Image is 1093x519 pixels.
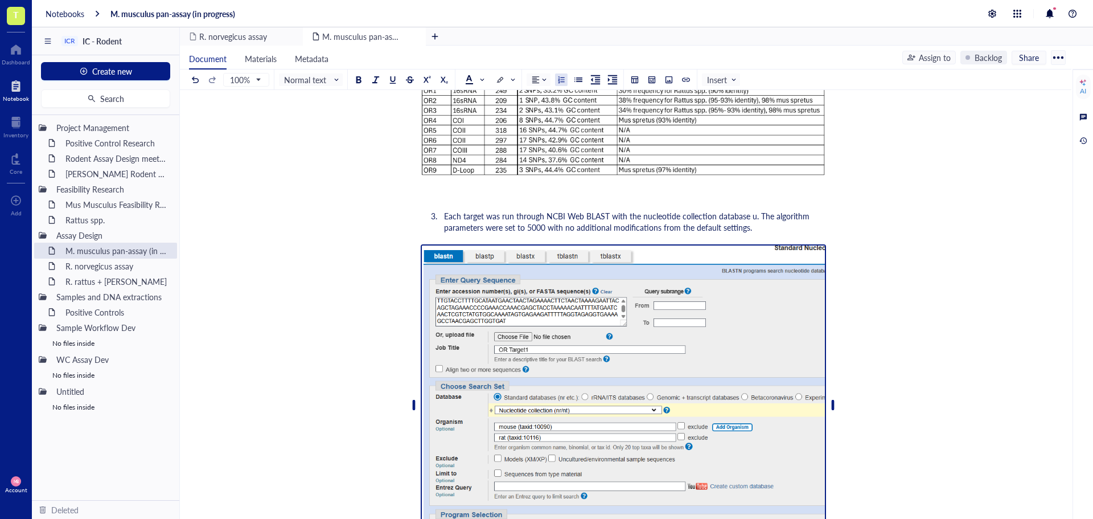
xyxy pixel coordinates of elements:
[60,135,172,151] div: Positive Control Research
[60,212,172,228] div: Rattus spp.
[41,62,170,80] button: Create new
[11,210,22,216] div: Add
[975,51,1002,64] div: Backlog
[34,399,177,415] div: No files inside
[13,7,19,22] span: T
[60,150,172,166] div: Rodent Assay Design meeting_[DATE]
[51,289,172,305] div: Samples and DNA extractions
[51,227,172,243] div: Assay Design
[46,9,84,19] a: Notebooks
[421,74,826,177] img: genemod-experiment-image
[34,367,177,383] div: No files inside
[13,479,18,484] span: MB
[60,166,172,182] div: [PERSON_NAME] Rodent Test Full Proposal
[34,336,177,352] div: No files inside
[92,67,132,76] span: Create new
[60,258,172,274] div: R. norvegicus assay
[51,504,79,516] div: Deleted
[51,383,172,399] div: Untitled
[60,197,172,212] div: Mus Musculus Feasibility Research
[51,181,172,197] div: Feasibility Research
[284,75,340,85] span: Normal text
[3,113,28,138] a: Inventory
[10,150,22,175] a: Core
[3,95,29,102] div: Notebook
[10,168,22,175] div: Core
[1019,52,1039,63] span: Share
[1080,87,1086,96] div: AI
[245,53,277,64] span: Materials
[110,9,235,19] a: M. musculus pan-assay (in progress)
[3,132,28,138] div: Inventory
[60,304,172,320] div: Positive Controls
[100,94,124,103] span: Search
[60,243,172,259] div: M. musculus pan-assay (in progress)
[295,53,328,64] span: Metadata
[60,273,172,289] div: R. rattus + [PERSON_NAME]
[3,77,29,102] a: Notebook
[5,487,27,493] div: Account
[51,120,172,136] div: Project Management
[83,35,122,47] span: IC - Rodent
[189,53,227,64] span: Document
[230,75,260,85] span: 100%
[64,37,75,45] div: ICR
[2,59,30,66] div: Dashboard
[1012,51,1046,64] button: Share
[919,51,951,64] div: Assign to
[2,40,30,66] a: Dashboard
[707,75,737,85] span: Insert
[51,320,172,336] div: Sample Workflow Dev
[41,89,170,108] button: Search
[444,210,812,233] span: Each target was run through NCBI Web BLAST with the nucleotide collection database u. The algorit...
[51,352,172,367] div: WC Assay Dev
